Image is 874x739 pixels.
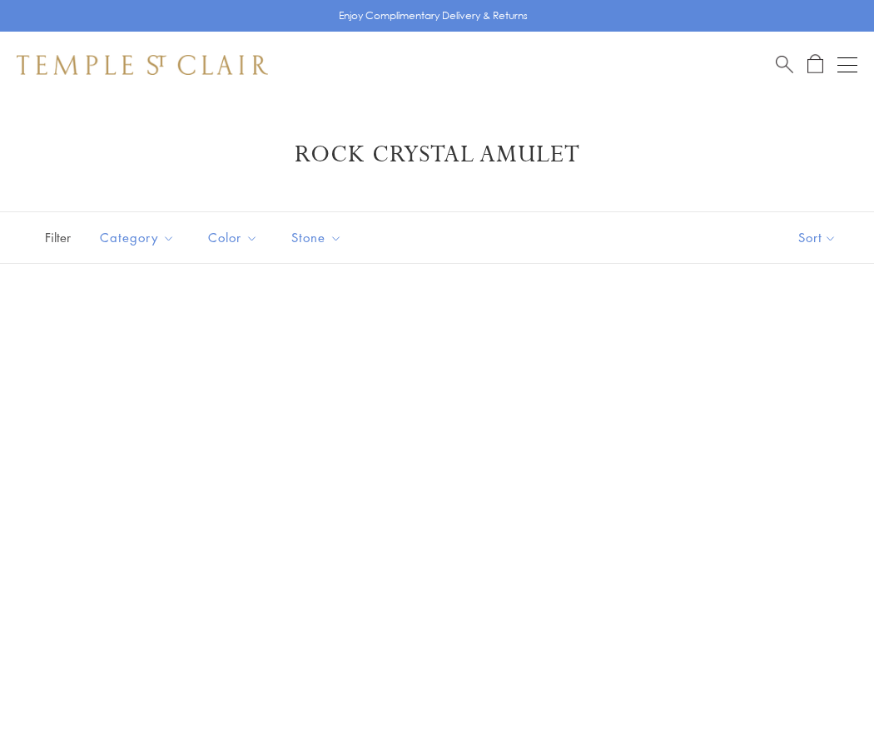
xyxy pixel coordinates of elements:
[279,219,355,256] button: Stone
[283,227,355,248] span: Stone
[807,54,823,75] a: Open Shopping Bag
[196,219,271,256] button: Color
[92,227,187,248] span: Category
[761,212,874,263] button: Show sort by
[776,54,793,75] a: Search
[339,7,528,24] p: Enjoy Complimentary Delivery & Returns
[837,55,857,75] button: Open navigation
[200,227,271,248] span: Color
[17,55,268,75] img: Temple St. Clair
[87,219,187,256] button: Category
[42,140,832,170] h1: Rock Crystal Amulet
